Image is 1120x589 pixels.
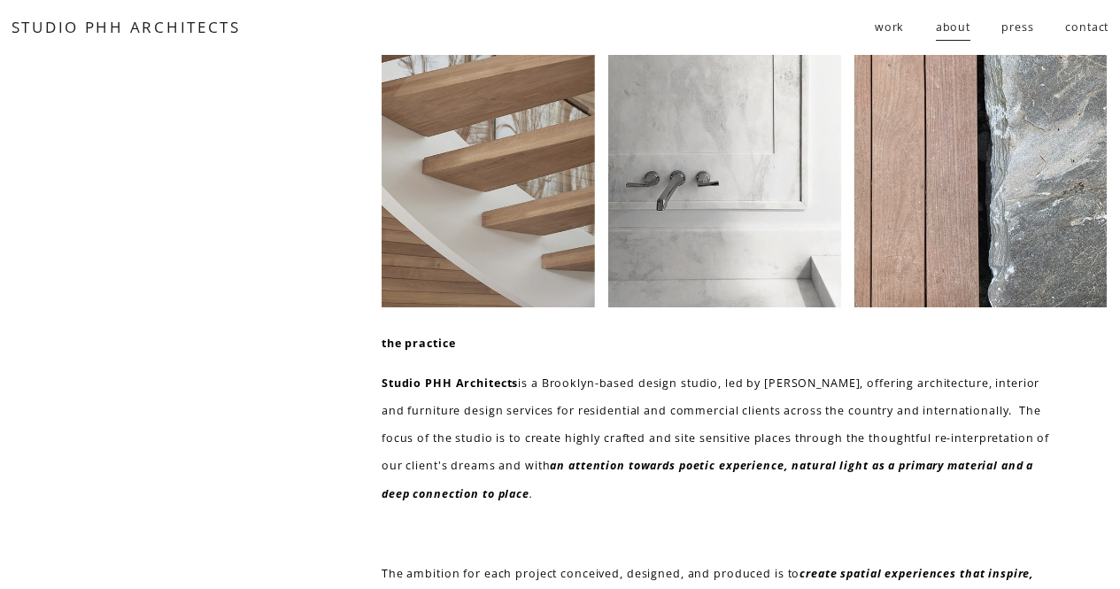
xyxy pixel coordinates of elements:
a: STUDIO PHH ARCHITECTS [12,17,241,37]
a: contact [1065,12,1108,43]
span: work [875,13,905,41]
strong: Studio PHH Architects [382,376,518,391]
a: press [1001,12,1033,43]
em: an attention towards poetic experience, natural light as a primary material and a deep connection... [382,458,1037,500]
em: . [529,486,533,501]
strong: the practice [382,336,456,351]
a: folder dropdown [875,12,905,43]
a: about [936,12,970,43]
p: is a Brooklyn-based design studio, led by [PERSON_NAME], offering architecture, interior and furn... [382,369,1062,508]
